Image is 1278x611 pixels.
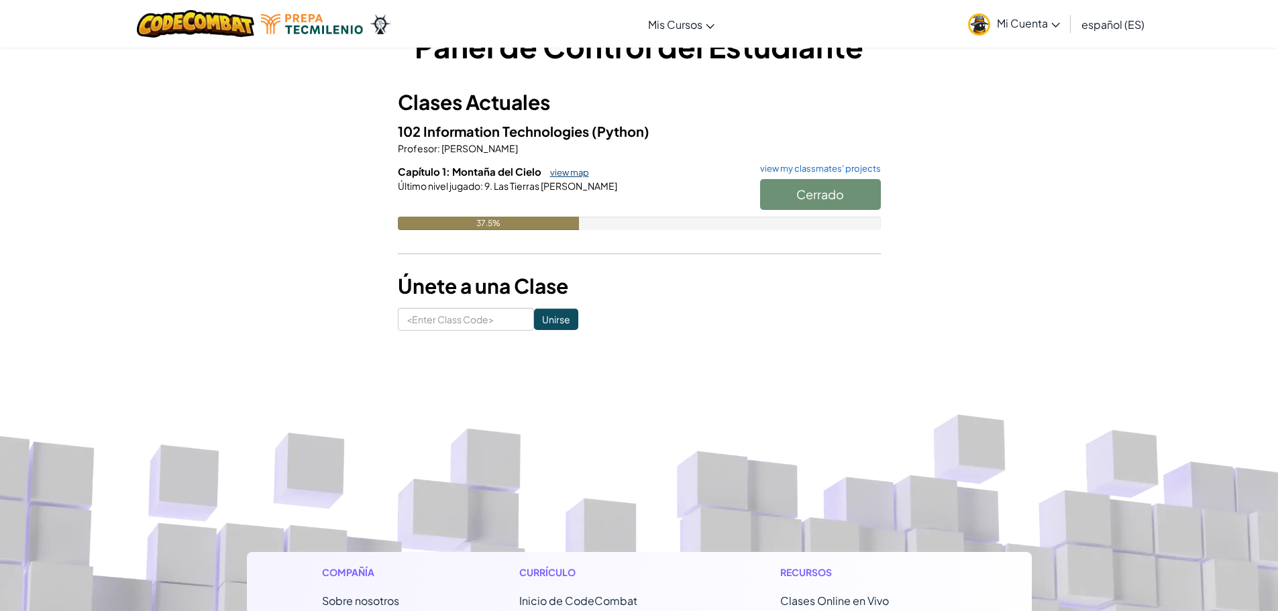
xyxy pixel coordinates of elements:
[1081,17,1144,32] span: español (ES)
[483,180,492,192] span: 9.
[322,565,434,579] h1: Compañía
[519,594,637,608] span: Inicio de CodeCombat
[592,123,649,140] span: (Python)
[322,594,399,608] a: Sobre nosotros
[398,87,881,117] h3: Clases Actuales
[641,6,721,42] a: Mis Cursos
[1075,6,1151,42] a: español (ES)
[519,565,696,579] h1: Currículo
[961,3,1067,45] a: Mi Cuenta
[137,10,254,38] img: CodeCombat logo
[753,164,881,173] a: view my classmates' projects
[437,142,440,154] span: :
[261,14,363,34] img: Tecmilenio logo
[543,167,589,178] a: view map
[780,594,889,608] a: Clases Online en Vivo
[398,123,592,140] span: 102 Information Technologies
[398,142,437,154] span: Profesor
[398,180,480,192] span: Último nivel jugado
[398,217,579,230] div: 37.5%
[968,13,990,36] img: avatar
[370,14,391,34] img: Ozaria
[398,271,881,301] h3: Únete a una Clase
[480,180,483,192] span: :
[440,142,518,154] span: [PERSON_NAME]
[648,17,702,32] span: Mis Cursos
[398,165,543,178] span: Capítulo 1: Montaña del Cielo
[492,180,617,192] span: Las Tierras [PERSON_NAME]
[780,565,957,579] h1: Recursos
[398,308,534,331] input: <Enter Class Code>
[997,16,1060,30] span: Mi Cuenta
[534,309,578,330] input: Unirse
